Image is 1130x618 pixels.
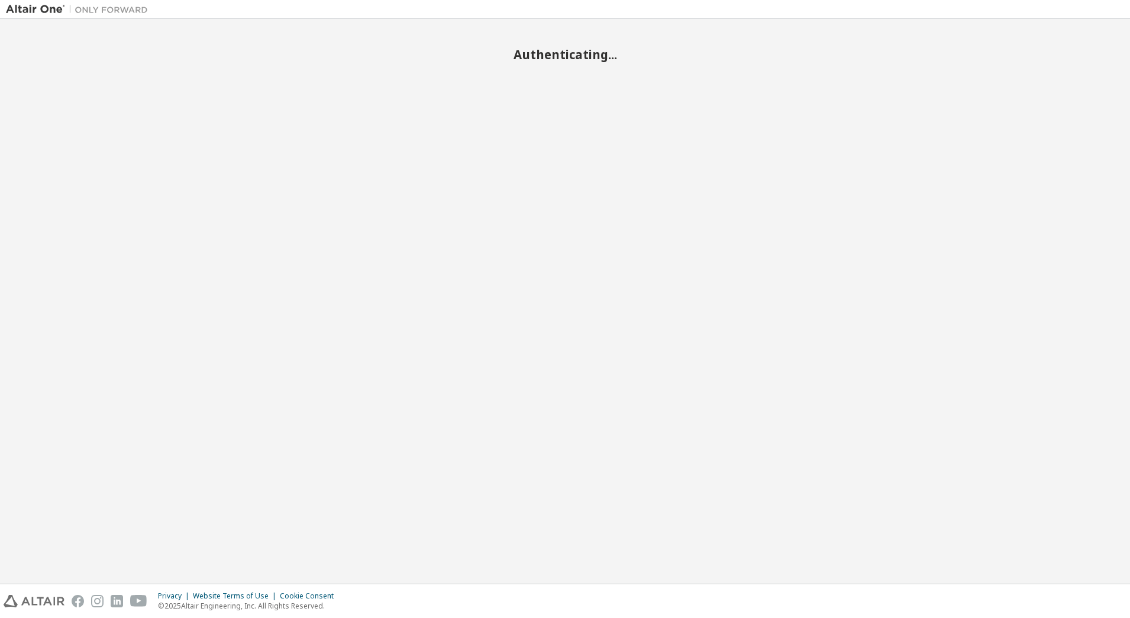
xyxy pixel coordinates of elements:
div: Privacy [158,591,193,601]
img: instagram.svg [91,595,104,607]
img: youtube.svg [130,595,147,607]
img: linkedin.svg [111,595,123,607]
img: Altair One [6,4,154,15]
h2: Authenticating... [6,47,1124,62]
div: Website Terms of Use [193,591,280,601]
img: facebook.svg [72,595,84,607]
img: altair_logo.svg [4,595,64,607]
p: © 2025 Altair Engineering, Inc. All Rights Reserved. [158,601,341,611]
div: Cookie Consent [280,591,341,601]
